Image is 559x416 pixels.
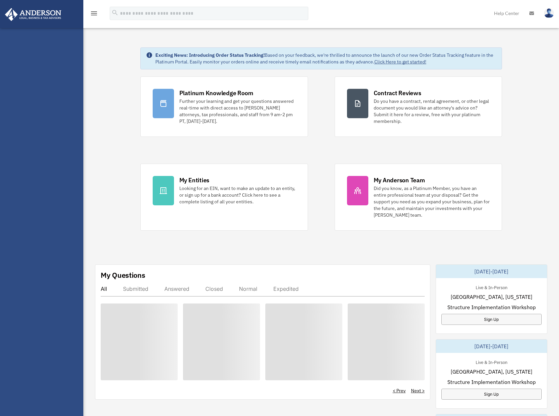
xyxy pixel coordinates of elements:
[451,293,532,301] span: [GEOGRAPHIC_DATA], [US_STATE]
[90,12,98,17] a: menu
[179,98,296,125] div: Further your learning and get your questions answered real-time with direct access to [PERSON_NAM...
[140,76,308,137] a: Platinum Knowledge Room Further your learning and get your questions answered real-time with dire...
[374,89,421,97] div: Contract Reviews
[101,270,145,280] div: My Questions
[205,285,223,292] div: Closed
[441,314,542,325] a: Sign Up
[90,9,98,17] i: menu
[101,285,107,292] div: All
[273,285,299,292] div: Expedited
[179,89,253,97] div: Platinum Knowledge Room
[140,164,308,231] a: My Entities Looking for an EIN, want to make an update to an entity, or sign up for a bank accoun...
[451,368,532,376] span: [GEOGRAPHIC_DATA], [US_STATE]
[436,265,547,278] div: [DATE]-[DATE]
[3,8,63,21] img: Anderson Advisors Platinum Portal
[447,378,536,386] span: Structure Implementation Workshop
[436,340,547,353] div: [DATE]-[DATE]
[179,185,296,205] div: Looking for an EIN, want to make an update to an entity, or sign up for a bank account? Click her...
[374,185,490,218] div: Did you know, as a Platinum Member, you have an entire professional team at your disposal? Get th...
[374,98,490,125] div: Do you have a contract, rental agreement, or other legal document you would like an attorney's ad...
[164,285,189,292] div: Answered
[123,285,148,292] div: Submitted
[544,8,554,18] img: User Pic
[447,303,536,311] span: Structure Implementation Workshop
[155,52,497,65] div: Based on your feedback, we're thrilled to announce the launch of our new Order Status Tracking fe...
[393,387,406,394] a: < Prev
[239,285,257,292] div: Normal
[155,52,265,58] strong: Exciting News: Introducing Order Status Tracking!
[374,59,426,65] a: Click Here to get started!
[374,176,425,184] div: My Anderson Team
[179,176,209,184] div: My Entities
[335,76,502,137] a: Contract Reviews Do you have a contract, rental agreement, or other legal document you would like...
[111,9,119,16] i: search
[441,389,542,400] a: Sign Up
[335,164,502,231] a: My Anderson Team Did you know, as a Platinum Member, you have an entire professional team at your...
[411,387,425,394] a: Next >
[470,358,513,365] div: Live & In-Person
[470,283,513,290] div: Live & In-Person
